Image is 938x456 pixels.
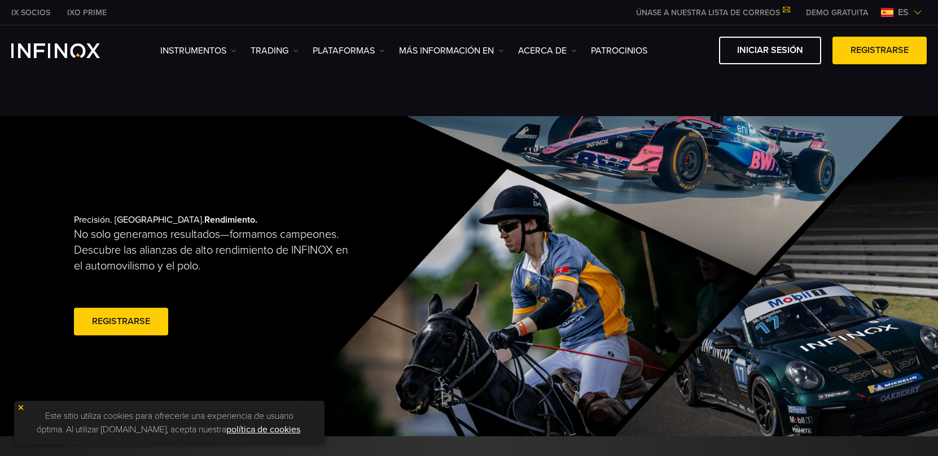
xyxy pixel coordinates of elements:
a: INFINOX [59,7,115,19]
div: Precisión. [GEOGRAPHIC_DATA]. [74,196,429,356]
a: INFINOX [3,7,59,19]
img: yellow close icon [17,404,25,411]
a: ÚNASE A NUESTRA LISTA DE CORREOS [628,8,797,17]
p: Este sitio utiliza cookies para ofrecerle una experiencia de usuario óptima. Al utilizar [DOMAIN_... [20,406,319,439]
strong: Rendimiento. [204,214,257,225]
span: es [893,6,913,19]
a: INFINOX Logo [11,43,126,58]
a: Registrarse [832,37,927,64]
a: Patrocinios [591,44,647,57]
a: Más información en [399,44,504,57]
a: TRADING [251,44,299,57]
a: Iniciar sesión [719,37,821,64]
p: No solo generamos resultados—formamos campeones. Descubre las alianzas de alto rendimiento de INF... [74,227,358,274]
a: política de cookies [226,424,300,435]
a: Registrarse [74,308,168,335]
a: INFINOX MENU [797,7,876,19]
a: Instrumentos [160,44,236,57]
a: PLATAFORMAS [313,44,385,57]
a: ACERCA DE [518,44,577,57]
